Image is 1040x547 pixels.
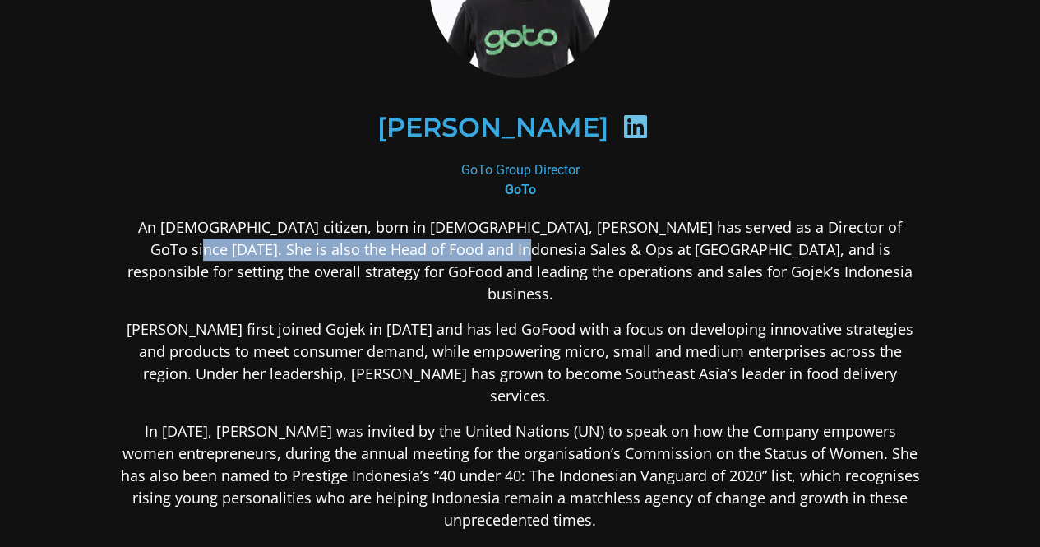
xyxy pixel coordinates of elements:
p: [PERSON_NAME] first joined Gojek in [DATE] and has led GoFood with a focus on developing innovati... [121,318,920,407]
h2: [PERSON_NAME] [377,114,608,141]
p: An [DEMOGRAPHIC_DATA] citizen, born in [DEMOGRAPHIC_DATA], [PERSON_NAME] has served as a Director... [121,216,920,305]
div: GoTo Group Director [121,160,920,200]
p: In [DATE], [PERSON_NAME] was invited by the United Nations (UN) to speak on how the Company empow... [121,420,920,531]
b: GoTo [505,182,536,197]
